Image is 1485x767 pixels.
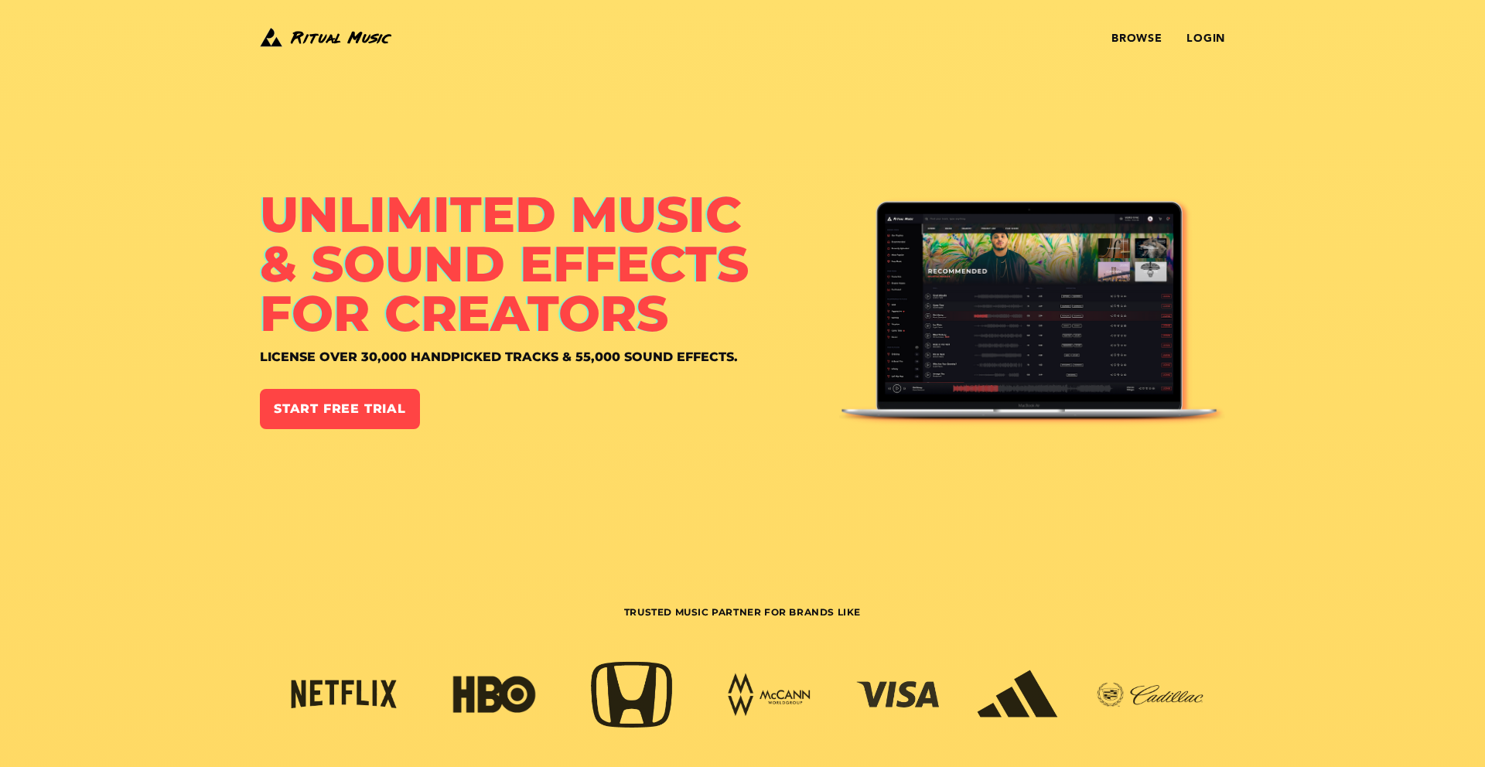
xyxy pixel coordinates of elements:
[720,672,819,718] img: mccann
[282,675,406,714] img: netflix
[260,389,420,429] a: Start Free Trial
[1088,677,1212,713] img: cadillac
[1186,32,1225,45] a: Login
[839,197,1225,433] img: Ritual Music
[848,677,947,714] img: visa
[1111,32,1162,45] a: Browse
[582,658,681,732] img: honda
[260,189,839,338] h1: Unlimited Music & Sound Effects for Creators
[445,673,544,717] img: hbo
[968,667,1067,724] img: adidas
[260,25,391,49] img: Ritual Music
[260,350,839,364] h4: License over 30,000 handpicked tracks & 55,000 sound effects.
[260,606,1225,655] h3: Trusted Music Partner for Brands Like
